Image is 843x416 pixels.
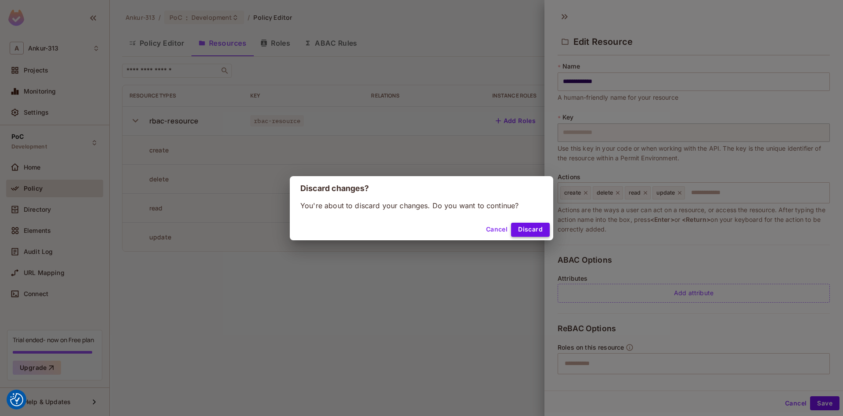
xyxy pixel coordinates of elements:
[483,223,511,237] button: Cancel
[300,201,543,210] p: You're about to discard your changes. Do you want to continue?
[10,393,23,406] img: Revisit consent button
[290,176,553,201] h2: Discard changes?
[511,223,550,237] button: Discard
[10,393,23,406] button: Consent Preferences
